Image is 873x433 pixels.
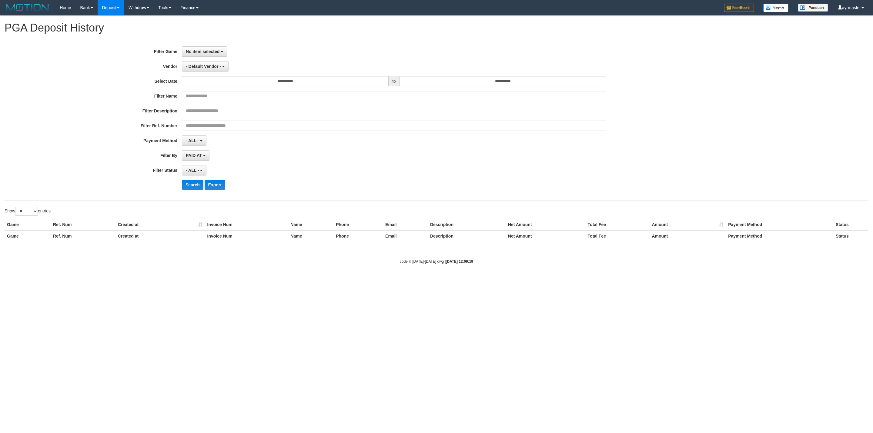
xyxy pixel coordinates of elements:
[288,219,333,230] th: Name
[333,230,383,241] th: Phone
[5,3,51,12] img: MOTION_logo.png
[763,4,789,12] img: Button%20Memo.svg
[506,230,585,241] th: Net Amount
[833,230,868,241] th: Status
[649,219,726,230] th: Amount
[186,64,221,69] span: - Default Vendor -
[383,219,428,230] th: Email
[186,153,202,158] span: PAID AT
[205,219,288,230] th: Invoice Num
[115,230,205,241] th: Created at
[182,135,206,146] button: - ALL -
[5,22,868,34] h1: PGA Deposit History
[333,219,383,230] th: Phone
[186,138,199,143] span: - ALL -
[649,230,726,241] th: Amount
[182,150,209,161] button: PAID AT
[506,219,585,230] th: Net Amount
[205,180,225,190] button: Export
[726,219,833,230] th: Payment Method
[182,165,206,175] button: - ALL -
[182,61,229,72] button: - Default Vendor -
[182,180,203,190] button: Search
[51,219,115,230] th: Ref. Num
[5,230,51,241] th: Game
[186,49,219,54] span: No item selected
[400,259,473,264] small: code © [DATE]-[DATE] dwg |
[833,219,868,230] th: Status
[428,219,506,230] th: Description
[51,230,115,241] th: Ref. Num
[585,230,650,241] th: Total Fee
[288,230,333,241] th: Name
[428,230,506,241] th: Description
[446,259,473,264] strong: [DATE] 12:09:19
[724,4,754,12] img: Feedback.jpg
[186,168,199,173] span: - ALL -
[388,76,400,86] span: to
[798,4,828,12] img: panduan.png
[726,230,833,241] th: Payment Method
[383,230,428,241] th: Email
[115,219,205,230] th: Created at
[5,207,51,216] label: Show entries
[182,46,227,57] button: No item selected
[205,230,288,241] th: Invoice Num
[5,219,51,230] th: Game
[585,219,650,230] th: Total Fee
[15,207,38,216] select: Showentries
